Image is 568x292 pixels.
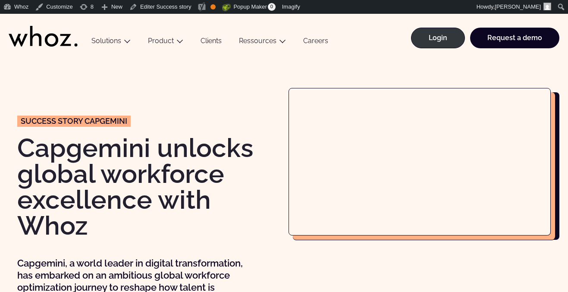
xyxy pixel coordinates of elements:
iframe: Capgemini unlocks its skills-based operating model with Whoz [289,88,551,235]
span: Success story CAPGEMINI [21,117,127,125]
a: Request a demo [470,28,559,48]
div: OK [210,4,216,9]
button: Solutions [83,37,139,48]
span: 0 [268,3,276,11]
a: Careers [295,37,337,48]
a: Login [411,28,465,48]
div: Main [83,14,559,57]
a: Product [148,37,174,45]
a: Clients [192,37,230,48]
span: [PERSON_NAME] [495,3,541,10]
a: Ressources [239,37,276,45]
h1: Capgemini unlocks global workforce excellence with Whoz [17,135,280,239]
button: Product [139,37,192,48]
button: Ressources [230,37,295,48]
